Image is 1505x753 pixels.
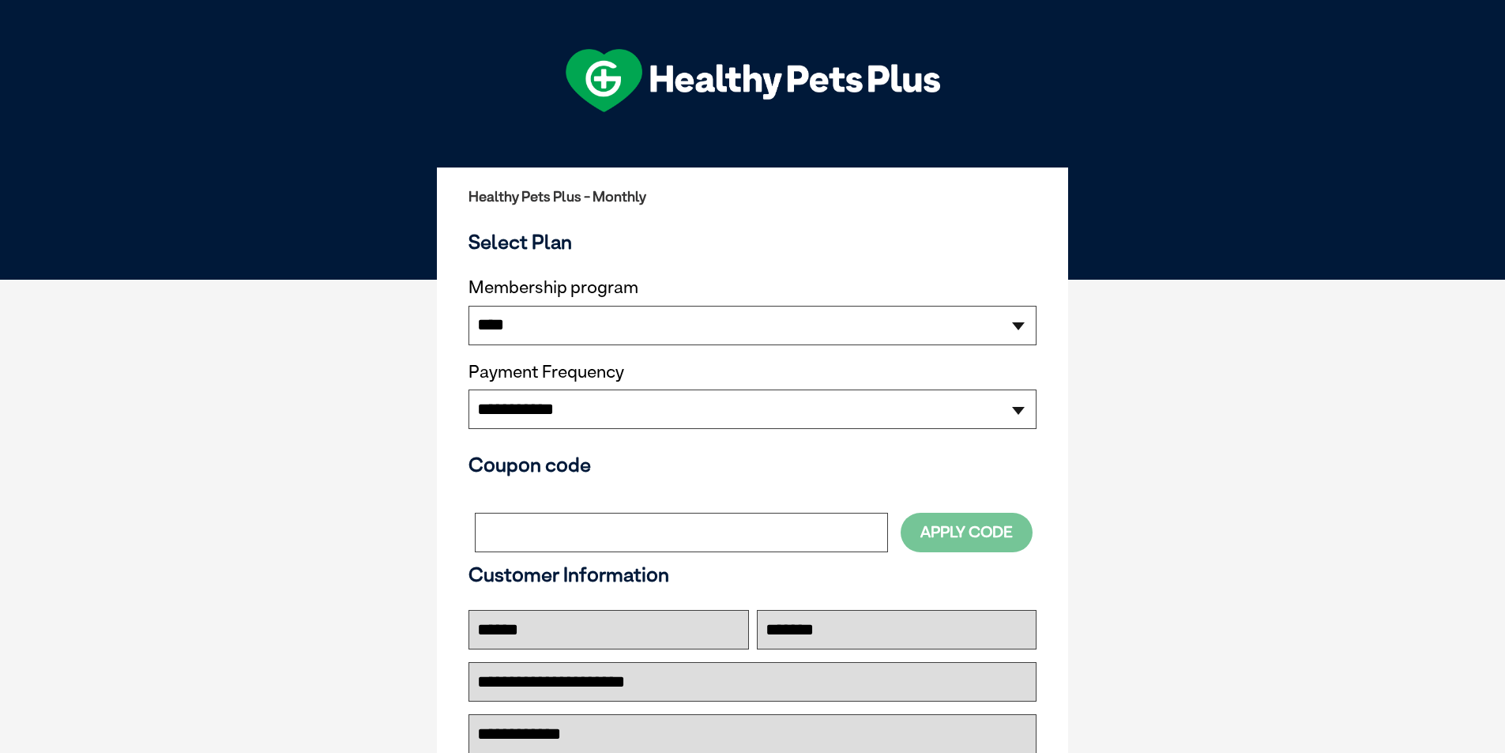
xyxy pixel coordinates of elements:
h3: Select Plan [468,230,1037,254]
button: Apply Code [901,513,1033,552]
label: Payment Frequency [468,362,624,382]
h3: Customer Information [468,563,1037,586]
label: Membership program [468,277,1037,298]
img: hpp-logo-landscape-green-white.png [566,49,940,112]
h2: Healthy Pets Plus - Monthly [468,189,1037,205]
h3: Coupon code [468,453,1037,476]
